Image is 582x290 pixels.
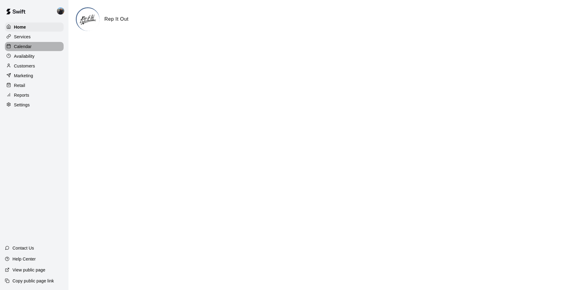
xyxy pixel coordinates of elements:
p: Reports [14,92,29,98]
a: Marketing [5,71,64,80]
div: Coach Cruz [56,5,68,17]
img: Rep It Out logo [77,8,100,31]
p: Services [14,34,31,40]
p: Home [14,24,26,30]
p: Retail [14,82,25,88]
p: Calendar [14,43,32,50]
a: Calendar [5,42,64,51]
h6: Rep It Out [104,15,128,23]
p: Contact Us [12,245,34,251]
p: Copy public page link [12,278,54,284]
a: Home [5,22,64,32]
a: Retail [5,81,64,90]
p: Help Center [12,256,36,262]
p: Marketing [14,73,33,79]
a: Services [5,32,64,41]
a: Availability [5,52,64,61]
p: Settings [14,102,30,108]
a: Settings [5,100,64,109]
a: Reports [5,91,64,100]
img: Coach Cruz [57,7,64,15]
p: View public page [12,267,45,273]
a: Customers [5,61,64,71]
p: Customers [14,63,35,69]
p: Availability [14,53,35,59]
